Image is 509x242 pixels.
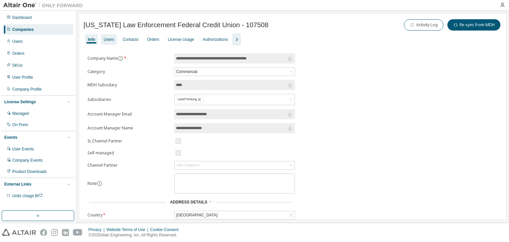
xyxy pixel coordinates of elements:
img: linkedin.svg [62,229,69,236]
div: Dashboard [12,15,32,20]
img: instagram.svg [51,229,58,236]
div: User Profile [12,75,33,80]
img: altair_logo.svg [2,229,36,236]
label: MDH Subsidary [87,82,170,88]
label: Account Manager Email [87,112,170,117]
div: <No Partner> [175,161,295,169]
div: [GEOGRAPHIC_DATA] [175,211,218,219]
div: solidThinking [176,96,204,104]
div: Users [104,37,114,42]
label: Subsidiaries [87,97,170,102]
div: solidThinking [175,94,295,105]
div: Product Downloads [12,169,47,174]
button: Re-sync from MDH [447,19,500,31]
span: Address Details [170,200,207,204]
div: Commercial [175,68,295,76]
div: User Events [12,146,34,152]
div: Managed [12,111,29,116]
p: © 2025 Altair Engineering, Inc. All Rights Reserved. [88,232,183,238]
label: Note [87,181,97,186]
div: License Usage [168,37,194,42]
img: youtube.svg [73,229,83,236]
label: Account Manager Name [87,125,170,131]
div: Company Events [12,158,42,163]
div: Privacy [88,227,106,232]
div: Company Profile [12,87,42,92]
div: External Links [4,182,31,187]
div: Website Terms of Use [106,227,150,232]
div: Users [12,39,23,44]
span: Units Usage BI [12,194,43,198]
div: Info [88,37,95,42]
label: Company Name [87,56,170,61]
div: <No Partner> [176,163,200,168]
img: facebook.svg [40,229,47,236]
button: Activity Log [404,19,443,31]
div: Events [4,135,17,140]
img: Altair One [3,2,86,9]
div: Commercial [175,68,198,75]
div: Companies [12,27,34,32]
div: [GEOGRAPHIC_DATA] [175,211,295,219]
div: Cookie Consent [150,227,182,232]
button: information [118,56,123,61]
label: Channel Partner [87,163,170,168]
span: [US_STATE] Law Enforcement Federal Credit Union - 107508 [84,21,268,29]
button: information [97,181,102,186]
label: Category [87,69,170,74]
div: Orders [12,51,25,56]
div: Authorizations [203,37,228,42]
div: Orders [147,37,159,42]
label: Is Channel Partner [87,138,170,144]
div: Contacts [123,37,138,42]
div: On Prem [12,122,28,127]
div: License Settings [4,99,36,105]
label: Self-managed [87,150,170,156]
label: Country [87,212,170,218]
div: SKUs [12,63,23,68]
